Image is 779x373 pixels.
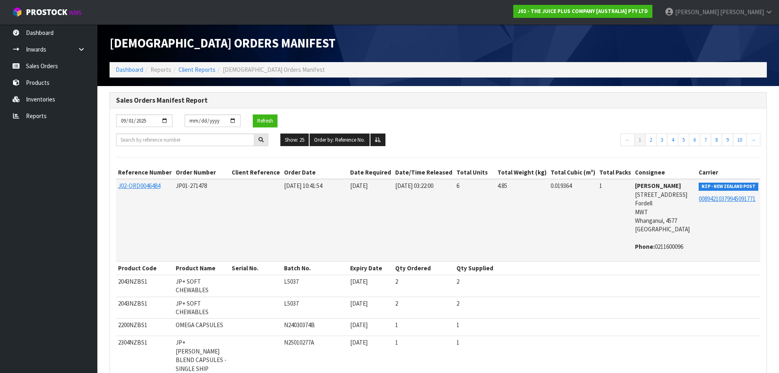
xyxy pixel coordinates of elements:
[495,166,549,179] th: Total Weight (kg)
[597,166,633,179] th: Total Packs
[69,9,82,17] small: WMS
[282,166,348,179] th: Order Date
[350,182,368,190] span: [DATE]
[456,321,459,329] span: 1
[118,182,160,190] a: J02-ORD0046484
[12,7,22,17] img: cube-alt.png
[176,339,226,372] span: JP+ [PERSON_NAME] BLEND CAPSULES - SINGLE SHIP
[284,278,299,285] span: L5037
[151,66,171,73] span: Reports
[310,134,370,147] button: Order by: Reference No.
[176,321,223,329] span: OMEGA CAPSULES
[633,166,697,179] th: Consignee
[697,166,760,179] th: Carrier
[395,321,398,329] span: 1
[497,182,507,190] span: 4.85
[116,97,760,104] h3: Sales Orders Manifest Report
[635,243,655,250] strong: phone
[395,182,433,190] span: [DATE] 03:22:00
[711,134,722,147] a: 8
[350,321,368,329] span: [DATE]
[230,166,282,179] th: Client Reference
[634,134,646,147] a: 1
[174,166,230,179] th: Order Number
[284,339,314,346] span: N25010277A
[656,134,667,147] a: 3
[253,114,278,127] button: Refresh
[176,300,209,316] span: JP+ SOFT CHEWABLES
[456,182,459,190] span: 6
[722,134,733,147] a: 9
[395,339,398,346] span: 1
[393,166,454,179] th: Date/Time Released
[350,339,368,346] span: [DATE]
[118,321,147,329] span: 2200NZBS1
[284,182,322,190] span: [DATE] 10:41:54
[174,262,230,275] th: Product Name
[635,242,695,251] address: 0211600096
[675,8,719,16] span: [PERSON_NAME]
[116,166,174,179] th: Reference Number
[223,66,325,73] span: [DEMOGRAPHIC_DATA] Orders Manifest
[284,300,299,307] span: L5037
[746,134,760,147] a: →
[118,339,147,346] span: 2304NZBS1
[635,182,681,190] strong: [PERSON_NAME]
[118,300,147,307] span: 2043NZBS1
[678,134,689,147] a: 5
[176,182,207,190] span: JP01-271478
[456,300,459,307] span: 2
[284,321,315,329] span: N24030374B
[551,182,572,190] span: 0.019364
[348,166,393,179] th: Date Required
[454,262,495,275] th: Qty Supplied
[395,278,398,285] span: 2
[176,278,209,294] span: JP+ SOFT CHEWABLES
[635,181,695,234] address: [STREET_ADDRESS] Fordell MWT Whanganui, 4577 [GEOGRAPHIC_DATA]
[733,134,747,147] a: 10
[350,278,368,285] span: [DATE]
[645,134,656,147] a: 2
[609,134,761,149] nav: Page navigation
[116,134,254,146] input: Search by reference number
[280,134,309,147] button: Show: 25
[350,300,368,307] span: [DATE]
[454,166,495,179] th: Total Units
[689,134,700,147] a: 6
[699,183,758,191] span: NZP - NEW ZEALAND POST
[116,66,143,73] a: Dashboard
[700,134,711,147] a: 7
[599,182,602,190] span: 1
[26,7,67,17] span: ProStock
[393,262,454,275] th: Qty Ordered
[118,278,147,285] span: 2043NZBS1
[549,166,597,179] th: Total Cubic (m³)
[395,300,398,307] span: 2
[116,262,174,275] th: Product Code
[699,195,755,203] a: 00894210379945091771
[179,66,215,73] a: Client Reports
[456,339,459,346] span: 1
[110,35,336,51] span: [DEMOGRAPHIC_DATA] Orders Manifest
[230,262,282,275] th: Serial No.
[620,134,635,147] a: ←
[720,8,764,16] span: [PERSON_NAME]
[456,278,459,285] span: 2
[667,134,678,147] a: 4
[348,262,393,275] th: Expiry Date
[518,8,648,15] strong: J02 - THE JUICE PLUS COMPANY [AUSTRALIA] PTY LTD
[282,262,348,275] th: Batch No.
